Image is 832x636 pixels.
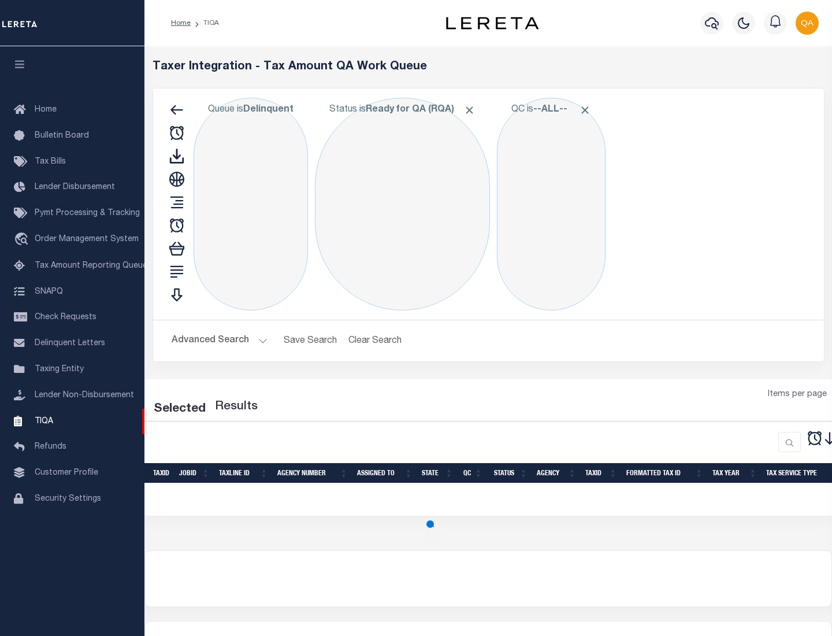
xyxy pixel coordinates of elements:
span: Order Management System [35,235,139,243]
th: Agency [532,463,581,483]
span: Pymt Processing & Tracking [35,209,140,217]
th: QC [458,463,487,483]
div: Selected [154,400,206,419]
img: logo-dark.svg [446,17,538,29]
th: Agency Number [273,463,352,483]
b: Delinquent [243,105,294,114]
th: Formatted Tax ID [622,463,708,483]
span: Bulletin Board [35,132,89,140]
span: Taxing Entity [35,365,84,374]
span: TIQA [35,417,53,425]
span: Tax Amount Reporting Queue [35,262,147,270]
span: Items per page [768,389,827,401]
span: Check Requests [35,313,96,321]
th: TaxID [148,463,174,483]
th: State [417,463,458,483]
th: Status [487,463,532,483]
span: SNAPQ [35,287,63,295]
b: Ready for QA (RQA) [366,105,476,114]
img: svg+xml;base64,PHN2ZyB4bWxucz0iaHR0cDovL3d3dy53My5vcmcvMjAwMC9zdmciIHBvaW50ZXItZXZlbnRzPSJub25lIi... [796,12,819,35]
a: Home [171,20,191,27]
span: Click to Remove [463,104,476,116]
th: JobID [174,463,214,483]
button: Save Search [277,330,344,352]
th: Assigned To [352,463,417,483]
b: --ALL-- [533,105,567,114]
span: Customer Profile [35,469,98,477]
th: Tax Year [708,463,762,483]
span: Tax Bills [35,158,66,166]
h5: Taxer Integration - Tax Amount QA Work Queue [153,60,824,74]
div: Click to Edit [497,98,606,310]
th: TaxID [581,463,622,483]
button: Advanced Search [172,330,268,352]
span: Lender Non-Disbursement [35,391,134,400]
label: Results [215,398,258,416]
th: TaxLine ID [214,463,273,483]
div: Click to Edit [194,98,308,310]
span: Home [35,106,57,114]
div: Click to Edit [315,98,490,310]
span: Click to Remove [579,104,591,116]
span: Lender Disbursement [35,183,115,191]
span: Delinquent Letters [35,339,105,347]
button: Clear Search [344,330,407,352]
span: Refunds [35,443,66,451]
span: Security Settings [35,495,101,503]
li: TIQA [191,18,219,28]
i: travel_explore [14,232,32,247]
